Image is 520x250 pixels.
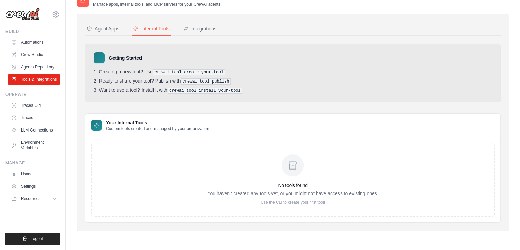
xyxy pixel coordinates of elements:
[94,78,492,85] li: Ready to share your tool? Publish with
[8,168,60,179] a: Usage
[8,62,60,73] a: Agents Repository
[5,233,60,245] button: Logout
[5,29,60,34] div: Build
[30,236,43,241] span: Logout
[109,54,142,61] h3: Getting Started
[8,74,60,85] a: Tools & Integrations
[132,23,171,36] button: Internal Tools
[5,160,60,166] div: Manage
[5,8,40,21] img: Logo
[8,100,60,111] a: Traces Old
[8,193,60,204] button: Resources
[8,49,60,60] a: Crew Studio
[106,126,209,132] p: Custom tools created and managed by your organization
[85,23,121,36] button: Agent Apps
[106,119,209,126] h3: Your Internal Tools
[8,125,60,136] a: LLM Connections
[133,25,170,32] div: Internal Tools
[182,23,218,36] button: Integrations
[8,181,60,192] a: Settings
[181,78,231,85] pre: crewai tool publish
[21,196,40,201] span: Resources
[207,182,378,189] h3: No tools found
[94,69,492,75] li: Creating a new tool? Use
[183,25,216,32] div: Integrations
[207,200,378,205] p: Use the CLI to create your first tool!
[8,137,60,153] a: Environment Variables
[153,69,225,75] pre: crewai tool create your-tool
[5,92,60,97] div: Operate
[86,25,119,32] div: Agent Apps
[207,190,378,197] p: You haven't created any tools yet, or you might not have access to existing ones.
[8,112,60,123] a: Traces
[94,87,492,94] li: Want to use a tool? Install it with
[8,37,60,48] a: Automations
[93,2,221,7] p: Manage apps, internal tools, and MCP servers for your CrewAI agents
[168,88,242,94] pre: crewai tool install your-tool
